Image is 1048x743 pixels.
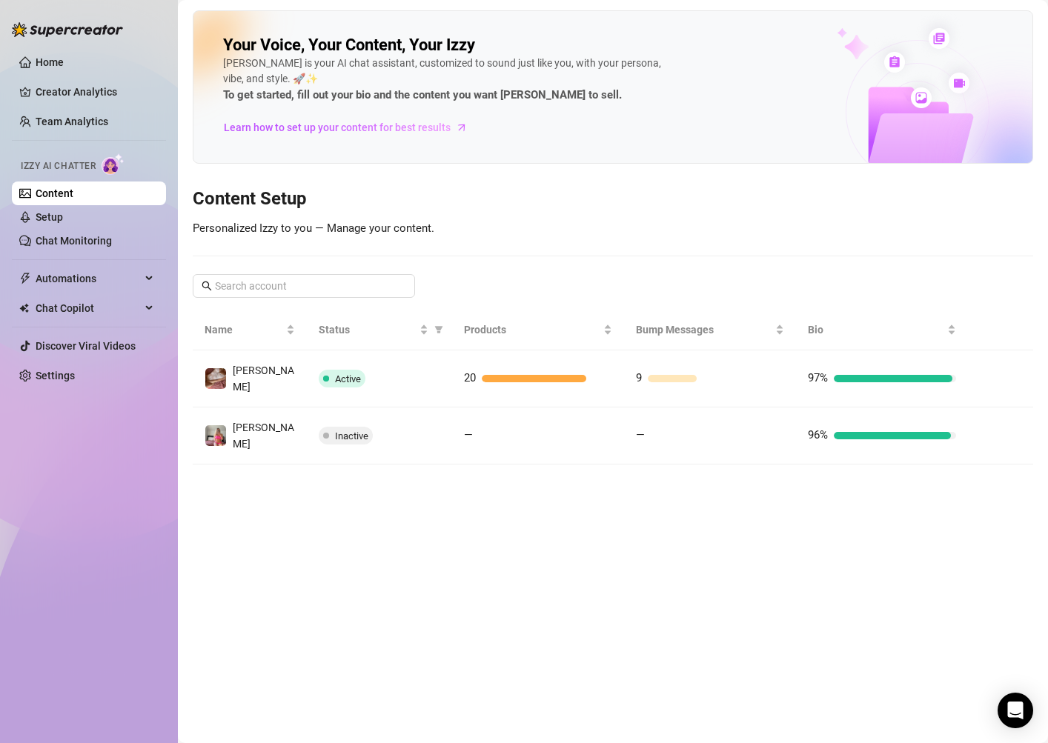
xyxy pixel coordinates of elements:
[803,12,1032,163] img: ai-chatter-content-library-cLFOSyPT.png
[464,371,476,384] span: 20
[454,120,469,135] span: arrow-right
[193,221,434,235] span: Personalized Izzy to you — Manage your content.
[19,303,29,313] img: Chat Copilot
[205,425,226,446] img: Susanna
[233,364,294,393] span: [PERSON_NAME]
[223,88,622,101] strong: To get started, fill out your bio and the content you want [PERSON_NAME] to sell.
[431,319,446,341] span: filter
[36,56,64,68] a: Home
[223,56,668,104] div: [PERSON_NAME] is your AI chat assistant, customized to sound just like you, with your persona, vi...
[636,428,645,442] span: —
[335,430,368,442] span: Inactive
[998,693,1033,728] div: Open Intercom Messenger
[36,211,63,223] a: Setup
[102,153,125,175] img: AI Chatter
[36,340,136,352] a: Discover Viral Videos
[36,267,141,290] span: Automations
[464,321,600,338] span: Products
[636,371,642,384] span: 9
[12,22,123,37] img: logo-BBDzfeDw.svg
[193,310,307,350] th: Name
[36,116,108,127] a: Team Analytics
[319,321,417,338] span: Status
[36,187,73,199] a: Content
[796,310,968,350] th: Bio
[808,428,828,442] span: 96%
[202,281,212,291] span: search
[452,310,624,350] th: Products
[808,321,944,338] span: Bio
[464,428,473,442] span: —
[223,35,475,56] h2: Your Voice, Your Content, Your Izzy
[307,310,452,350] th: Status
[434,325,443,334] span: filter
[636,321,772,338] span: Bump Messages
[36,370,75,382] a: Settings
[205,321,283,338] span: Name
[36,235,112,247] a: Chat Monitoring
[215,278,394,294] input: Search account
[36,296,141,320] span: Chat Copilot
[233,422,294,450] span: [PERSON_NAME]
[335,373,361,384] span: Active
[36,80,154,104] a: Creator Analytics
[19,273,31,284] span: thunderbolt
[21,159,96,173] span: Izzy AI Chatter
[193,187,1033,211] h3: Content Setup
[224,119,451,136] span: Learn how to set up your content for best results
[223,116,479,139] a: Learn how to set up your content for best results
[624,310,796,350] th: Bump Messages
[205,368,226,389] img: Susanna
[808,371,828,384] span: 97%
